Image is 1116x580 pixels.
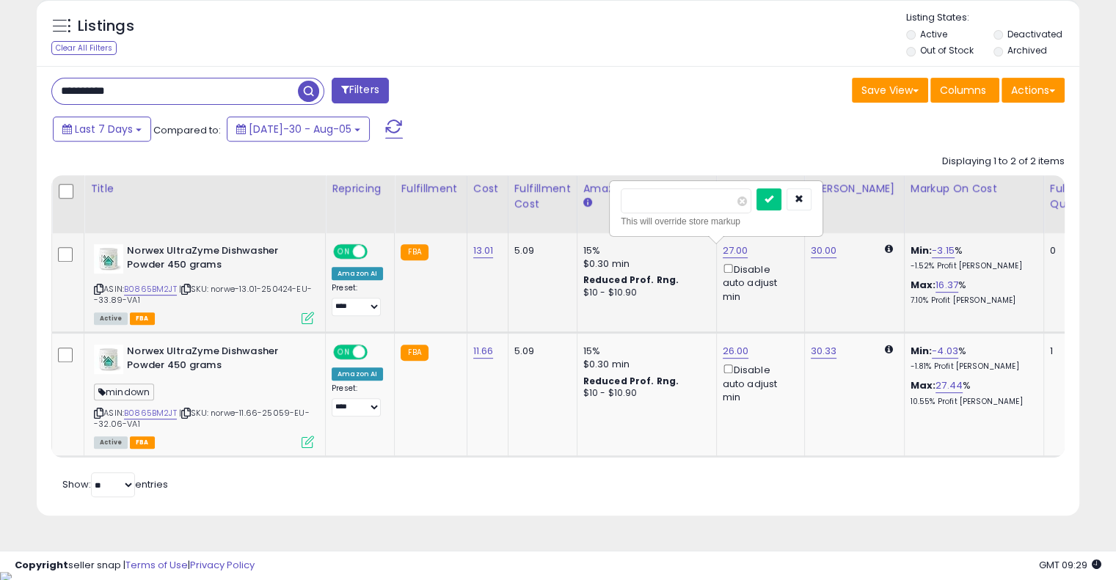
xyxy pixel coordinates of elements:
a: Terms of Use [125,558,188,572]
p: -1.52% Profit [PERSON_NAME] [911,261,1032,271]
small: FBA [401,244,428,260]
a: 30.33 [811,344,837,359]
p: 7.10% Profit [PERSON_NAME] [911,295,1032,306]
button: Actions [1002,78,1065,103]
p: -1.81% Profit [PERSON_NAME] [911,361,1032,372]
div: Clear All Filters [51,41,117,55]
div: % [911,379,1032,406]
span: ON [335,246,353,258]
b: Norwex UltraZyme Dishwasher Powder 450 grams [127,345,305,375]
span: All listings currently available for purchase on Amazon [94,312,128,325]
a: B0865BM2JT [124,407,177,419]
div: seller snap | | [15,559,255,573]
p: Listing States: [906,11,1079,25]
label: Deactivated [1007,28,1062,40]
span: | SKU: norwe-13.01-250424-EU--33.89-VA1 [94,283,312,305]
div: Markup on Cost [911,181,1037,197]
span: All listings currently available for purchase on Amazon [94,436,128,449]
h5: Listings [78,16,134,37]
span: mindown [94,383,154,400]
div: 15% [583,345,705,358]
a: 11.66 [473,344,494,359]
a: 16.37 [936,278,958,293]
span: Compared to: [153,123,221,137]
div: $0.30 min [583,257,705,271]
button: Filters [332,78,389,103]
span: Last 7 Days [75,122,133,136]
a: 27.00 [723,243,748,258]
img: 41wIgO0b0lL._SL40_.jpg [94,244,123,274]
span: 2025-08-13 09:29 GMT [1039,558,1101,572]
a: B0865BM2JT [124,283,177,295]
b: Max: [911,278,936,292]
button: Save View [852,78,928,103]
span: Show: entries [62,477,168,491]
a: 30.00 [811,243,837,258]
div: 1 [1050,345,1095,358]
span: [DATE]-30 - Aug-05 [249,122,351,136]
div: Amazon AI [332,367,383,381]
b: Reduced Prof. Rng. [583,274,679,286]
div: Displaying 1 to 2 of 2 items [942,155,1065,169]
span: OFF [365,246,389,258]
div: % [911,279,1032,306]
div: Fulfillment [401,181,460,197]
span: | SKU: norwe-11.66-25059-EU--32.06-VA1 [94,407,310,429]
b: Max: [911,378,936,392]
div: 5.09 [514,345,566,358]
span: OFF [365,346,389,359]
div: Cost [473,181,502,197]
div: 5.09 [514,244,566,257]
a: Privacy Policy [190,558,255,572]
small: Amazon Fees. [583,197,592,210]
span: ON [335,346,353,359]
a: 26.00 [723,344,749,359]
p: 10.55% Profit [PERSON_NAME] [911,397,1032,407]
div: $10 - $10.90 [583,387,705,400]
div: Disable auto adjust min [723,361,793,404]
div: Fulfillable Quantity [1050,181,1101,212]
span: Columns [940,83,986,98]
button: [DATE]-30 - Aug-05 [227,117,370,142]
div: Amazon Fees [583,181,710,197]
b: Min: [911,243,933,257]
img: 41wIgO0b0lL._SL40_.jpg [94,345,123,374]
button: Columns [930,78,999,103]
th: The percentage added to the cost of goods (COGS) that forms the calculator for Min & Max prices. [904,175,1043,233]
a: 27.44 [936,378,963,393]
div: 15% [583,244,705,257]
b: Reduced Prof. Rng. [583,375,679,387]
div: Disable auto adjust min [723,261,793,304]
label: Active [920,28,947,40]
label: Out of Stock [920,44,974,56]
div: This will override store markup [621,214,812,229]
button: Last 7 Days [53,117,151,142]
div: % [911,244,1032,271]
div: $0.30 min [583,358,705,371]
a: 13.01 [473,243,494,258]
small: FBA [401,345,428,361]
div: % [911,345,1032,372]
b: Norwex UltraZyme Dishwasher Powder 450 grams [127,244,305,275]
div: $10 - $10.90 [583,287,705,299]
a: -3.15 [932,243,955,258]
div: Fulfillment Cost [514,181,571,212]
div: [PERSON_NAME] [811,181,898,197]
span: FBA [130,312,155,325]
div: Title [90,181,319,197]
strong: Copyright [15,558,68,572]
div: Preset: [332,383,383,416]
div: ASIN: [94,345,314,447]
div: Amazon AI [332,267,383,280]
div: 0 [1050,244,1095,257]
div: Preset: [332,283,383,316]
div: ASIN: [94,244,314,323]
span: FBA [130,436,155,449]
label: Archived [1007,44,1046,56]
b: Min: [911,344,933,358]
div: Repricing [332,181,388,197]
a: -4.03 [932,344,958,359]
